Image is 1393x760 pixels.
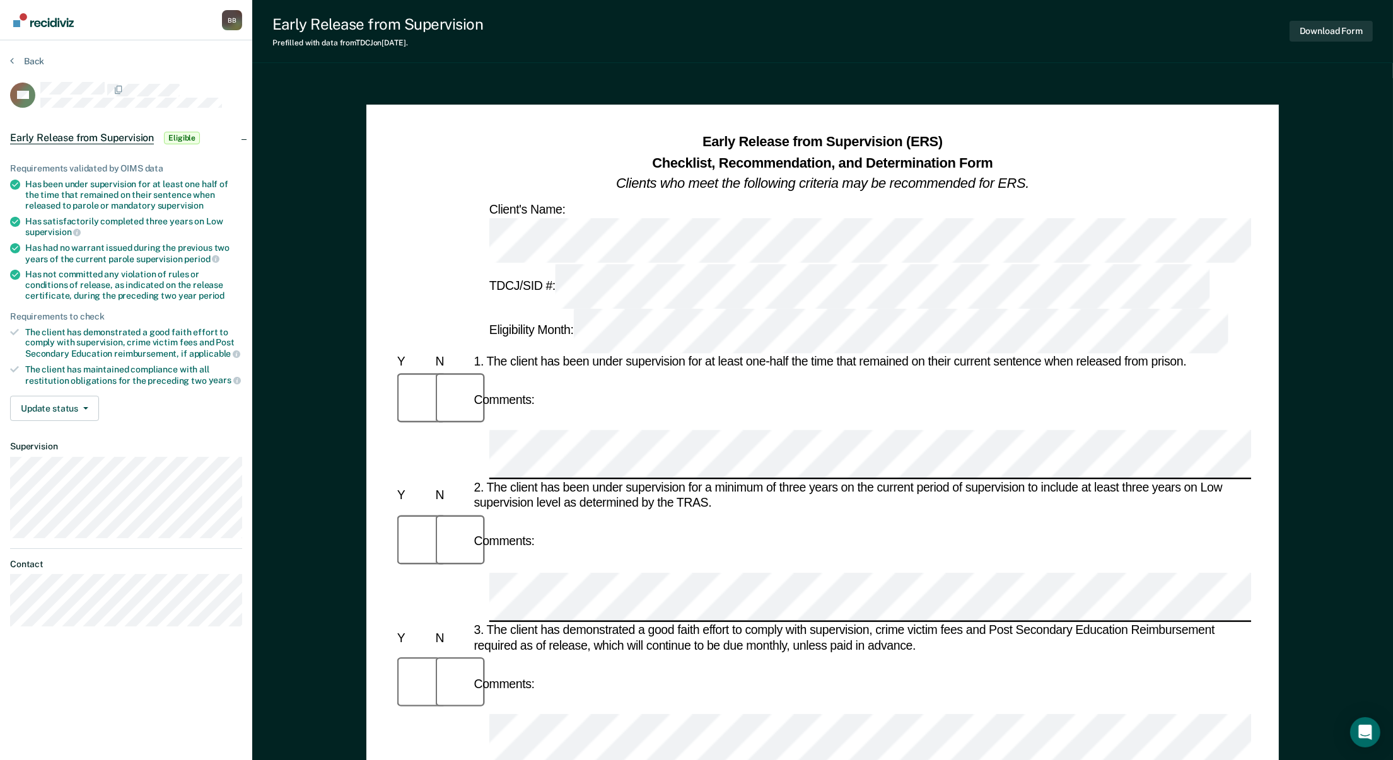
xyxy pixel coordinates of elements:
[164,132,200,144] span: Eligible
[471,393,538,408] div: Comments:
[199,291,224,301] span: period
[10,55,44,67] button: Back
[25,216,242,238] div: Has satisfactorily completed three years on Low
[433,355,471,370] div: N
[471,534,538,550] div: Comments:
[25,227,81,237] span: supervision
[189,348,240,359] span: applicable
[471,355,1252,370] div: 1. The client has been under supervision for at least one-half the time that remained on their cu...
[1290,21,1373,42] button: Download Form
[184,254,219,264] span: period
[471,677,538,692] div: Comments:
[222,10,242,30] div: B B
[433,489,471,504] div: N
[10,163,242,174] div: Requirements validated by OIMS data
[10,559,242,570] dt: Contact
[10,132,154,144] span: Early Release from Supervision
[471,623,1252,654] div: 3. The client has demonstrated a good faith effort to comply with supervision, crime victim fees ...
[25,327,242,359] div: The client has demonstrated a good faith effort to comply with supervision, crime victim fees and...
[25,179,242,210] div: Has been under supervision for at least one half of the time that remained on their sentence when...
[272,15,484,33] div: Early Release from Supervision
[272,38,484,47] div: Prefilled with data from TDCJ on [DATE] .
[158,200,204,210] span: supervision
[702,134,943,149] strong: Early Release from Supervision (ERS)
[471,481,1252,512] div: 2. The client has been under supervision for a minimum of three years on the current period of su...
[652,154,993,170] strong: Checklist, Recommendation, and Determination Form
[1350,717,1380,747] div: Open Intercom Messenger
[209,375,241,385] span: years
[222,10,242,30] button: Profile dropdown button
[394,631,433,646] div: Y
[394,489,433,504] div: Y
[10,311,242,322] div: Requirements to check
[616,175,1029,190] em: Clients who meet the following criteria may be recommended for ERS.
[486,264,1213,309] div: TDCJ/SID #:
[433,631,471,646] div: N
[10,441,242,452] dt: Supervision
[394,355,433,370] div: Y
[25,364,242,386] div: The client has maintained compliance with all restitution obligations for the preceding two
[486,308,1232,353] div: Eligibility Month:
[10,396,99,421] button: Update status
[25,269,242,301] div: Has not committed any violation of rules or conditions of release, as indicated on the release ce...
[13,13,74,27] img: Recidiviz
[25,243,242,264] div: Has had no warrant issued during the previous two years of the current parole supervision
